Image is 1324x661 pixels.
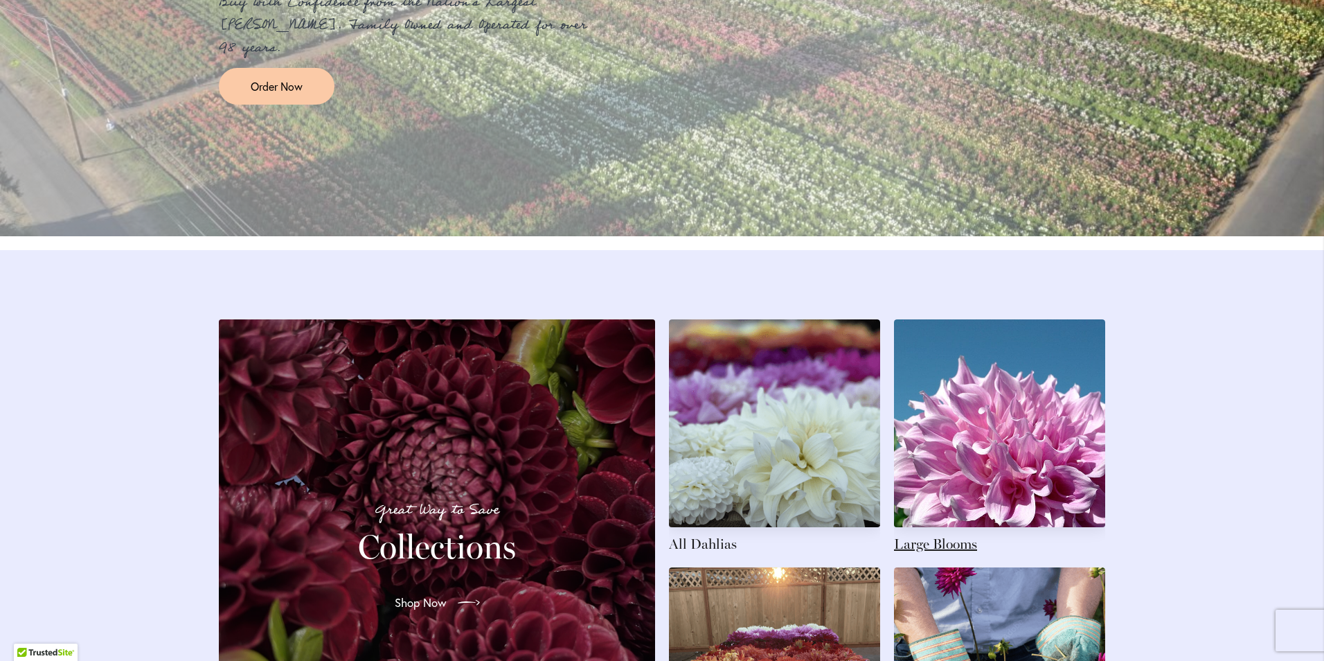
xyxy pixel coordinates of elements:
[251,78,303,94] span: Order Now
[235,499,638,522] p: Great Way to Save
[395,594,447,611] span: Shop Now
[219,68,334,105] a: Order Now
[384,583,491,622] a: Shop Now
[235,527,638,566] h2: Collections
